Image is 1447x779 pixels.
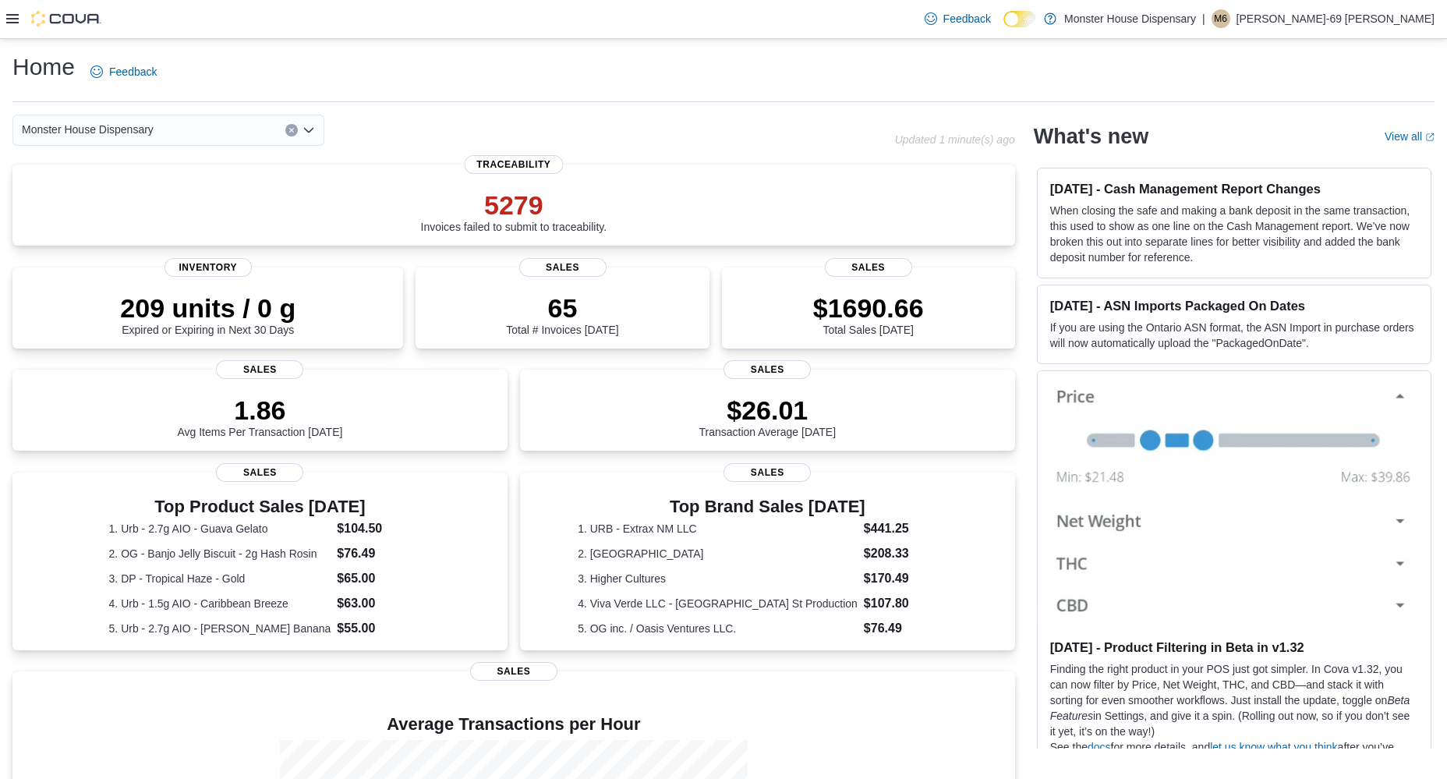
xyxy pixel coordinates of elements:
p: $1690.66 [813,292,924,324]
p: $26.01 [699,395,836,426]
dd: $55.00 [337,619,411,638]
span: Sales [470,662,557,681]
span: Sales [825,258,912,277]
dd: $441.25 [864,519,957,538]
dd: $170.49 [864,569,957,588]
dd: $76.49 [337,544,411,563]
p: 209 units / 0 g [120,292,295,324]
button: Clear input [285,124,298,136]
dt: 5. Urb - 2.7g AIO - [PERSON_NAME] Banana [109,621,331,636]
span: Feedback [109,64,157,80]
div: Transaction Average [DATE] [699,395,836,438]
div: Expired or Expiring in Next 30 Days [120,292,295,336]
span: Traceability [464,155,563,174]
span: Monster House Dispensary [22,120,154,139]
span: Sales [519,258,607,277]
span: M6 [1214,9,1227,28]
h4: Average Transactions per Hour [25,715,1003,734]
dd: $107.80 [864,594,957,613]
svg: External link [1425,133,1435,142]
p: When closing the safe and making a bank deposit in the same transaction, this used to show as one... [1050,203,1418,265]
p: 1.86 [177,395,342,426]
a: docs [1088,741,1111,753]
dt: 2. [GEOGRAPHIC_DATA] [578,546,858,561]
dt: 3. DP - Tropical Haze - Gold [109,571,331,586]
img: Cova [31,11,101,27]
p: Finding the right product in your POS just got simpler. In Cova v1.32, you can now filter by Pric... [1050,661,1418,739]
p: 65 [506,292,618,324]
h3: [DATE] - Cash Management Report Changes [1050,181,1418,197]
button: Open list of options [302,124,315,136]
span: Inventory [165,258,252,277]
span: Sales [216,463,303,482]
dt: 3. Higher Cultures [578,571,858,586]
span: Sales [216,360,303,379]
h3: Top Product Sales [DATE] [109,497,412,516]
h3: [DATE] - Product Filtering in Beta in v1.32 [1050,639,1418,655]
p: See the for more details, and after you’ve given it a try. [1050,739,1418,770]
dt: 5. OG inc. / Oasis Ventures LLC. [578,621,858,636]
dt: 4. Viva Verde LLC - [GEOGRAPHIC_DATA] St Production [578,596,858,611]
div: Maria-69 Herrera [1212,9,1230,28]
dt: 1. Urb - 2.7g AIO - Guava Gelato [109,521,331,536]
dt: 2. OG - Banjo Jelly Biscuit - 2g Hash Rosin [109,546,331,561]
span: Sales [723,463,811,482]
h3: [DATE] - ASN Imports Packaged On Dates [1050,298,1418,313]
h2: What's new [1034,124,1148,149]
dd: $63.00 [337,594,411,613]
dd: $76.49 [864,619,957,638]
p: 5279 [421,189,607,221]
a: Feedback [918,3,997,34]
span: Feedback [943,11,991,27]
p: Updated 1 minute(s) ago [895,133,1015,146]
div: Invoices failed to submit to traceability. [421,189,607,233]
h3: Top Brand Sales [DATE] [578,497,957,516]
input: Dark Mode [1003,11,1036,27]
p: | [1202,9,1205,28]
div: Total Sales [DATE] [813,292,924,336]
dt: 1. URB - Extrax NM LLC [578,521,858,536]
a: Feedback [84,56,163,87]
h1: Home [12,51,75,83]
a: View allExternal link [1385,130,1435,143]
a: let us know what you think [1210,741,1337,753]
dt: 4. Urb - 1.5g AIO - Caribbean Breeze [109,596,331,611]
div: Avg Items Per Transaction [DATE] [177,395,342,438]
div: Total # Invoices [DATE] [506,292,618,336]
dd: $208.33 [864,544,957,563]
dd: $104.50 [337,519,411,538]
p: Monster House Dispensary [1064,9,1196,28]
span: Sales [723,360,811,379]
dd: $65.00 [337,569,411,588]
em: Beta Features [1050,694,1410,722]
p: [PERSON_NAME]-69 [PERSON_NAME] [1236,9,1435,28]
p: If you are using the Ontario ASN format, the ASN Import in purchase orders will now automatically... [1050,320,1418,351]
